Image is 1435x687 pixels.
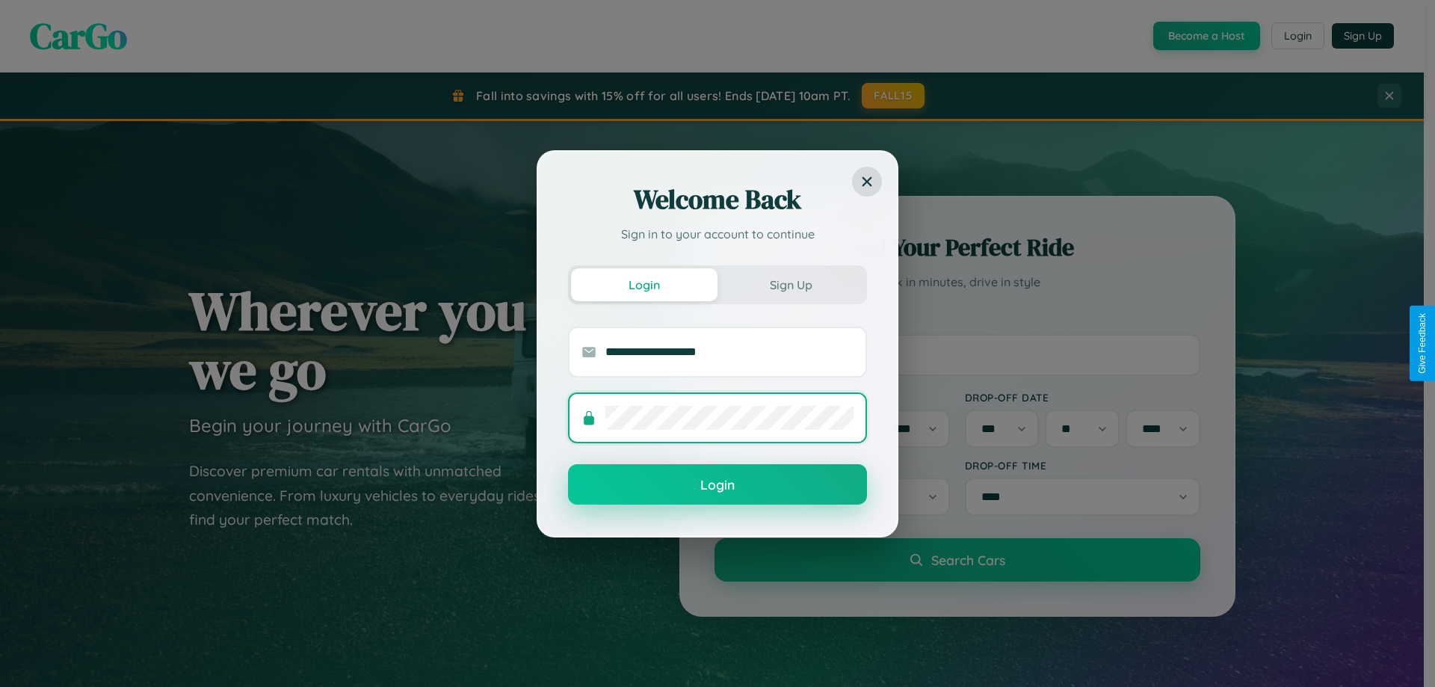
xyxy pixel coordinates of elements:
button: Sign Up [717,268,864,301]
button: Login [571,268,717,301]
p: Sign in to your account to continue [568,225,867,243]
button: Login [568,464,867,505]
h2: Welcome Back [568,182,867,218]
div: Give Feedback [1417,313,1428,374]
